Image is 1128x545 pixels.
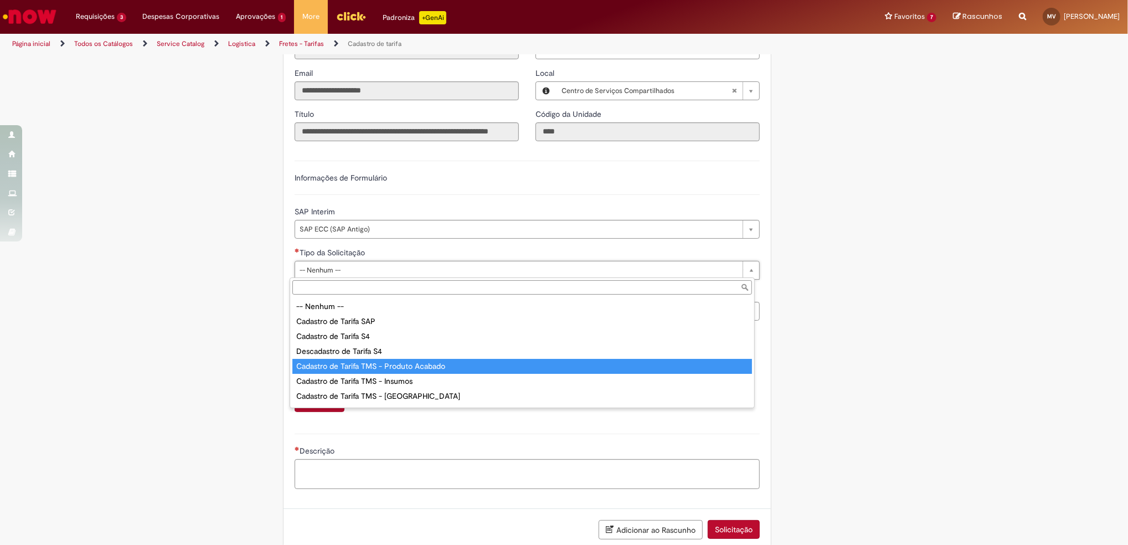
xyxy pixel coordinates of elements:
ul: Tipo da Solicitação [290,297,754,408]
div: Cadastro de Tarifa TMS - [GEOGRAPHIC_DATA] [292,389,752,404]
div: -- Nenhum -- [292,299,752,314]
div: Descadastro de Tarifa TMS [292,404,752,419]
div: Cadastro de Tarifa S4 [292,329,752,344]
div: Cadastro de Tarifa SAP [292,314,752,329]
div: Descadastro de Tarifa S4 [292,344,752,359]
div: Cadastro de Tarifa TMS - Produto Acabado [292,359,752,374]
div: Cadastro de Tarifa TMS - Insumos [292,374,752,389]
